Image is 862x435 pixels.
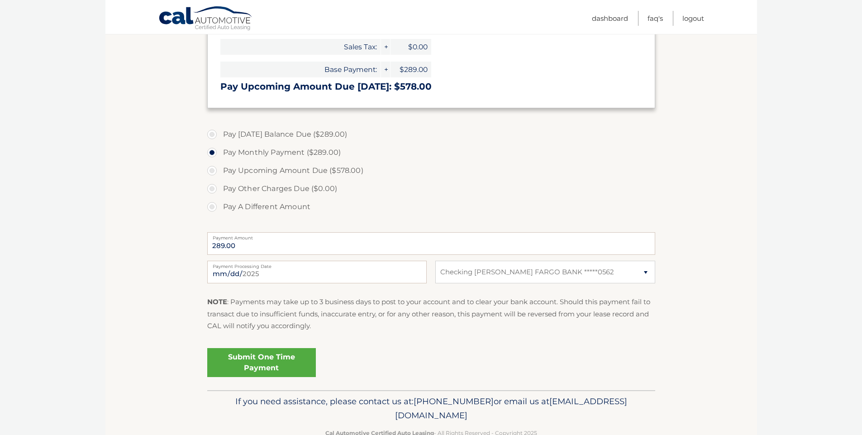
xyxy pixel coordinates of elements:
[207,296,655,332] p: : Payments may take up to 3 business days to post to your account and to clear your bank account....
[207,180,655,198] label: Pay Other Charges Due ($0.00)
[391,39,431,55] span: $0.00
[391,62,431,77] span: $289.00
[220,62,381,77] span: Base Payment:
[207,261,427,268] label: Payment Processing Date
[220,81,642,92] h3: Pay Upcoming Amount Due [DATE]: $578.00
[207,297,227,306] strong: NOTE
[207,125,655,143] label: Pay [DATE] Balance Due ($289.00)
[207,143,655,162] label: Pay Monthly Payment ($289.00)
[207,198,655,216] label: Pay A Different Amount
[158,6,253,32] a: Cal Automotive
[207,348,316,377] a: Submit One Time Payment
[207,261,427,283] input: Payment Date
[682,11,704,26] a: Logout
[381,39,390,55] span: +
[220,39,381,55] span: Sales Tax:
[592,11,628,26] a: Dashboard
[207,232,655,239] label: Payment Amount
[207,162,655,180] label: Pay Upcoming Amount Due ($578.00)
[213,394,649,423] p: If you need assistance, please contact us at: or email us at
[207,232,655,255] input: Payment Amount
[648,11,663,26] a: FAQ's
[381,62,390,77] span: +
[414,396,494,406] span: [PHONE_NUMBER]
